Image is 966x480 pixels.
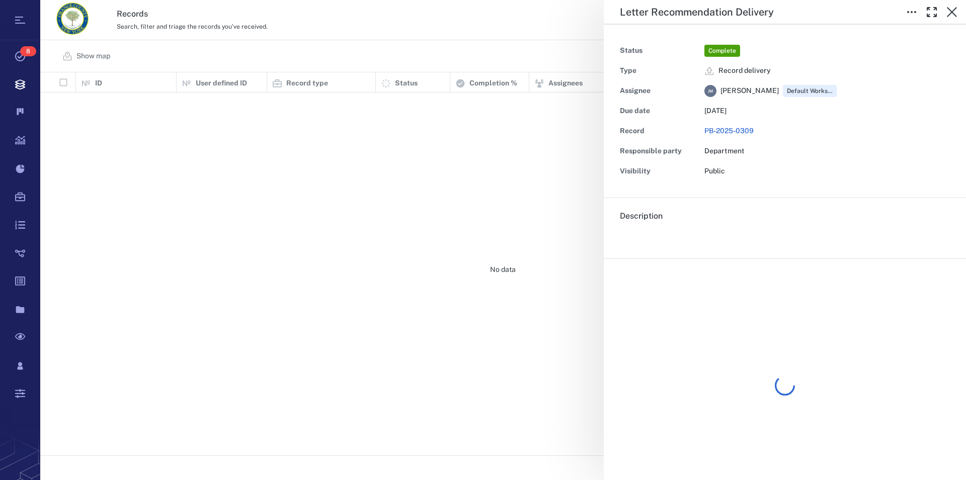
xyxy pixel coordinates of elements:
div: Due date [620,104,700,118]
span: [PERSON_NAME] [720,86,779,96]
div: Visibility [620,164,700,178]
span: Complete [706,47,738,55]
span: 8 [20,46,36,56]
span: . [620,231,622,241]
span: Default Workspace [785,87,835,95]
span: Department [704,147,745,155]
h5: Letter Recommendation Delivery [620,6,774,19]
button: Toggle Fullscreen [922,2,942,22]
div: Status [620,44,700,58]
div: J M [704,85,716,97]
span: Record delivery [718,66,771,76]
div: Assignee [620,84,700,98]
h6: Description [620,210,950,222]
div: Record [620,124,700,138]
div: Responsible party [620,144,700,158]
a: PB-2025-0309 [704,127,754,135]
div: Type [620,64,700,78]
button: Toggle to Edit Boxes [902,2,922,22]
button: Close [942,2,962,22]
span: Public [704,167,725,175]
span: [DATE] [704,107,727,115]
